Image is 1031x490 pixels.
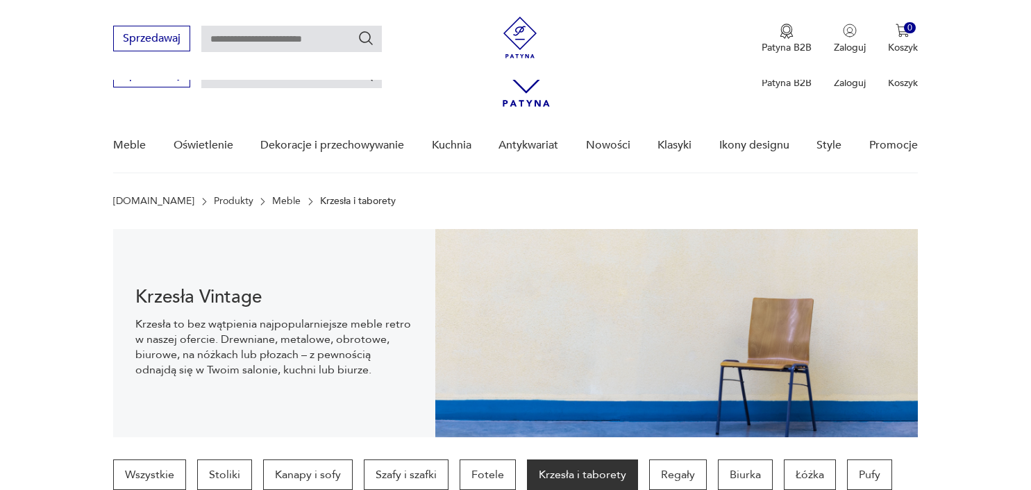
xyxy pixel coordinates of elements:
[113,459,186,490] a: Wszystkie
[214,196,253,207] a: Produkty
[113,196,194,207] a: [DOMAIN_NAME]
[718,459,773,490] a: Biurka
[843,24,857,37] img: Ikonka użytkownika
[869,119,918,172] a: Promocje
[657,119,691,172] a: Klasyki
[260,119,404,172] a: Dekoracje i przechowywanie
[272,196,301,207] a: Meble
[364,459,449,490] a: Szafy i szafki
[135,289,412,305] h1: Krzesła Vintage
[197,459,252,490] a: Stoliki
[113,119,146,172] a: Meble
[896,24,910,37] img: Ikona koszyka
[499,17,541,58] img: Patyna - sklep z meblami i dekoracjami vintage
[762,76,812,90] p: Patyna B2B
[888,76,918,90] p: Koszyk
[888,24,918,54] button: 0Koszyk
[498,119,558,172] a: Antykwariat
[432,119,471,172] a: Kuchnia
[834,41,866,54] p: Zaloguj
[719,119,789,172] a: Ikony designu
[135,316,412,378] p: Krzesła to bez wątpienia najpopularniejsze meble retro w naszej ofercie. Drewniane, metalowe, obr...
[834,76,866,90] p: Zaloguj
[113,71,190,81] a: Sprzedawaj
[816,119,841,172] a: Style
[358,30,374,47] button: Szukaj
[762,24,812,54] a: Ikona medaluPatyna B2B
[263,459,353,490] a: Kanapy i sofy
[174,119,233,172] a: Oświetlenie
[784,459,836,490] a: Łóżka
[834,24,866,54] button: Zaloguj
[847,459,892,490] a: Pufy
[649,459,707,490] a: Regały
[586,119,630,172] a: Nowości
[780,24,794,39] img: Ikona medalu
[113,35,190,44] a: Sprzedawaj
[762,41,812,54] p: Patyna B2B
[762,24,812,54] button: Patyna B2B
[113,26,190,51] button: Sprzedawaj
[460,459,516,490] a: Fotele
[527,459,638,490] a: Krzesła i taborety
[435,229,918,437] img: bc88ca9a7f9d98aff7d4658ec262dcea.jpg
[320,196,396,207] p: Krzesła i taborety
[904,22,916,34] div: 0
[888,41,918,54] p: Koszyk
